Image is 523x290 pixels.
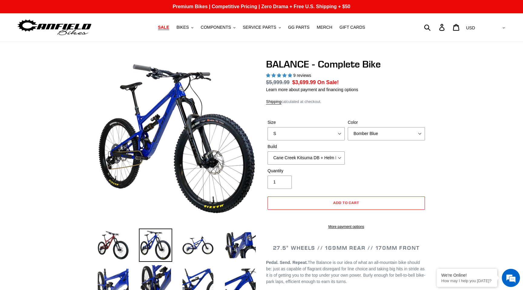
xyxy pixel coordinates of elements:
p: How may I help you today? [441,278,493,283]
input: Search [427,21,443,34]
button: Add to cart [268,196,425,210]
img: Load image into Gallery viewer, BALANCE - Complete Bike [139,229,172,262]
a: GIFT CARDS [337,23,368,31]
span: Add to cart [333,200,360,205]
span: SALE [158,25,169,30]
span: GG PARTS [288,25,310,30]
span: BIKES [176,25,189,30]
label: Size [268,119,345,126]
span: GIFT CARDS [340,25,365,30]
span: $3,699.99 [292,79,316,85]
img: Canfield Bikes [17,18,92,37]
img: Load image into Gallery viewer, BALANCE - Complete Bike [224,229,257,262]
span: SERVICE PARTS [243,25,276,30]
img: Load image into Gallery viewer, BALANCE - Complete Bike [181,229,215,262]
a: GG PARTS [285,23,313,31]
label: Quantity [268,168,345,174]
a: Learn more about payment and financing options [266,87,358,92]
button: SERVICE PARTS [240,23,284,31]
s: $5,999.99 [266,79,290,85]
a: SALE [155,23,172,31]
div: calculated at checkout. [266,99,426,105]
b: Pedal. Send. Repeat. [266,260,308,265]
p: The Balance is our idea of what an all-mountain bike should be: just as capable of flagrant disre... [266,259,426,285]
img: Load image into Gallery viewer, BALANCE - Complete Bike [97,229,130,262]
button: BIKES [173,23,196,31]
button: COMPONENTS [198,23,238,31]
span: COMPONENTS [201,25,231,30]
div: We're Online! [441,273,493,278]
span: MERCH [317,25,332,30]
h2: 27.5" WHEELS // 169MM REAR // 170MM FRONT [266,245,426,251]
span: On Sale! [317,78,339,86]
span: 5.00 stars [266,73,293,78]
a: Shipping [266,99,281,104]
h1: BALANCE - Complete Bike [266,58,426,70]
a: MERCH [314,23,335,31]
a: More payment options [268,224,425,229]
label: Build [268,143,345,150]
label: Color [348,119,425,126]
span: 9 reviews [293,73,311,78]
